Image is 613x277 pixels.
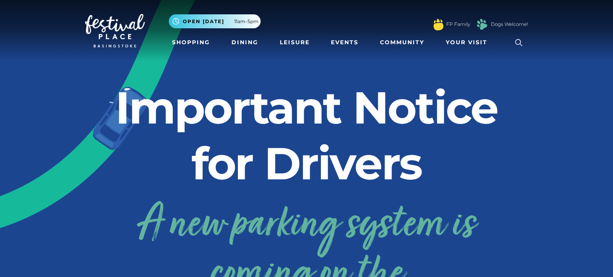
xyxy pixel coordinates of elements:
[85,80,528,191] h2: Important Notice for Drivers
[446,21,470,28] a: FP Family
[377,35,427,50] a: Community
[234,18,259,25] span: 11am-5pm
[491,21,528,28] a: Dogs Welcome!
[277,35,313,50] a: Leisure
[446,38,487,47] span: Your Visit
[169,35,213,50] a: Shopping
[228,35,261,50] a: Dining
[85,14,145,47] img: Festival Place Logo
[328,35,362,50] a: Events
[183,18,224,25] span: Open [DATE]
[443,35,494,50] a: Your Visit
[169,14,261,28] button: Open [DATE] 11am-5pm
